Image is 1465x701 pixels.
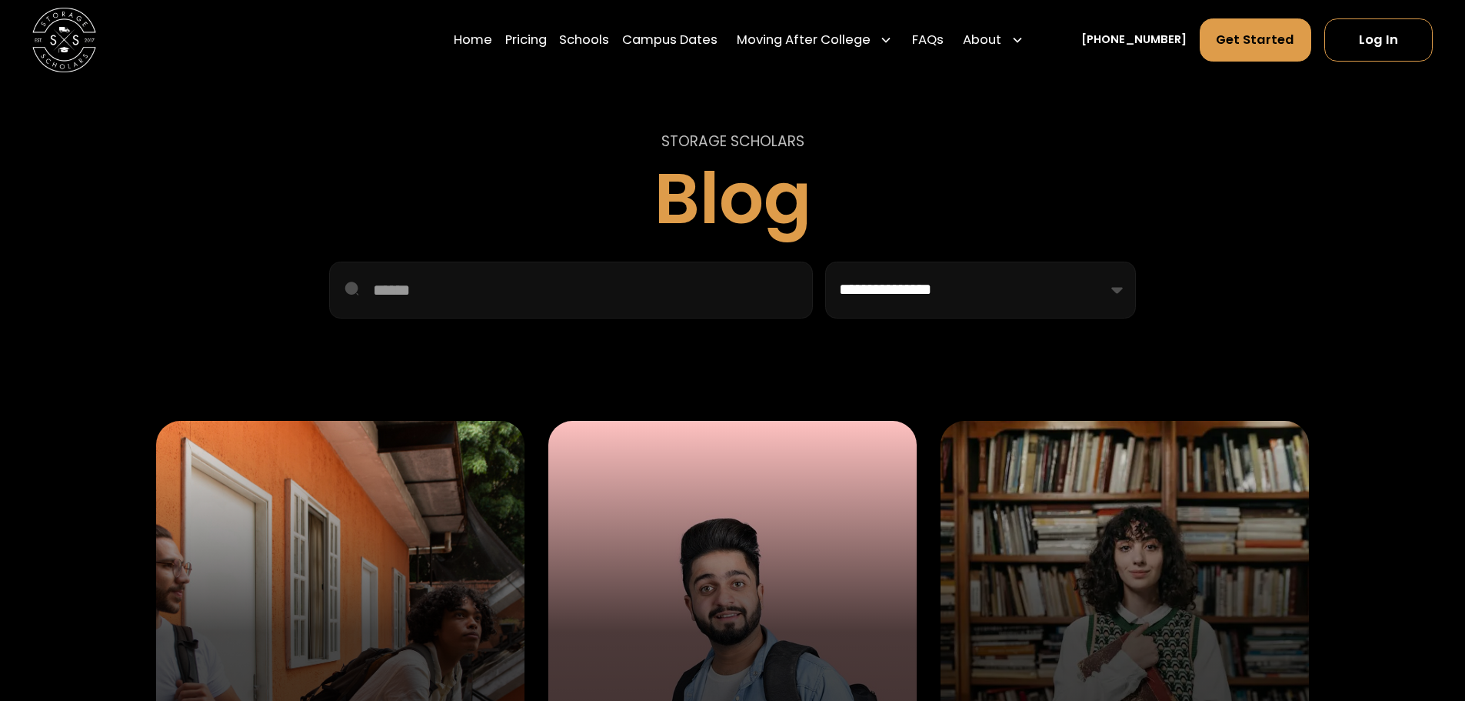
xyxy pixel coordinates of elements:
[454,18,492,62] a: Home
[32,8,96,72] a: home
[329,262,1136,319] form: Email Form 2
[661,131,804,152] p: STORAGE SCHOLARS
[32,8,96,72] img: Storage Scholars main logo
[963,31,1001,50] div: About
[912,18,944,62] a: FAQs
[505,18,547,62] a: Pricing
[957,18,1030,62] div: About
[737,31,871,50] div: Moving After College
[1324,18,1433,62] a: Log In
[731,18,900,62] div: Moving After College
[1081,32,1187,48] a: [PHONE_NUMBER]
[654,160,811,238] h1: Blog
[559,18,609,62] a: Schools
[622,18,718,62] a: Campus Dates
[1200,18,1312,62] a: Get Started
